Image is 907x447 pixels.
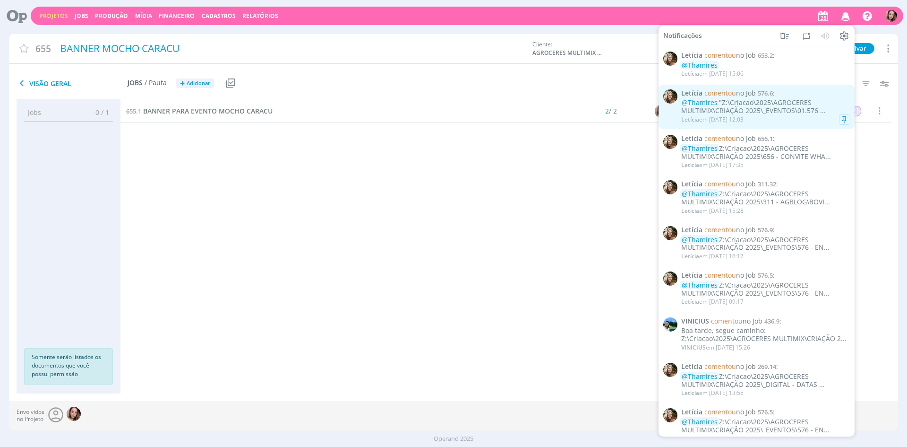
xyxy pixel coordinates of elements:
span: BANNER PARA EVENTO MOCHO CARACU [143,106,273,115]
button: Financeiro [156,12,197,20]
span: no Job [711,316,762,325]
span: @Thamires [682,61,718,70]
span: : [681,180,849,188]
span: no Job [704,88,756,97]
span: : [681,52,849,60]
span: 653.2 [758,51,773,60]
span: Letícia [681,70,699,78]
span: @Thamires [682,98,718,107]
a: Mídia [135,12,152,20]
span: no Job [704,407,756,416]
span: 436.9 [764,316,779,325]
span: 0 / 1 [88,107,109,117]
button: +Adicionar [176,79,214,88]
span: no Job [704,271,756,280]
img: L [663,52,677,66]
span: no Job [704,179,756,188]
span: / Pauta [145,79,167,87]
span: Letícia [681,206,699,214]
span: Letícia [681,434,699,442]
button: Produção [92,12,131,20]
a: Produção [95,12,128,20]
button: Jobs [72,12,91,20]
p: Somente serão listados os documentos que você possui permissão [32,353,105,378]
a: 655.1BANNER PARA EVENTO MOCHO CARACU [126,106,273,116]
span: : [681,89,849,97]
span: comentou [704,88,736,97]
span: Letícia [681,115,699,123]
span: Visão Geral [17,78,128,89]
span: 576.6 [758,88,773,97]
span: Letícia [681,226,702,234]
span: @Thamires [682,235,718,244]
span: comentou [704,271,736,280]
span: Notificações [663,32,702,40]
span: @Thamires [682,280,718,289]
span: @Thamires [682,144,718,153]
div: Boa tarde, segue caminho: Z:\Criacao\2025\AGROCERES MULTIMIX\CRIAÇÃO 2... [681,327,849,343]
span: Jobs [128,79,143,87]
button: Projetos [36,12,71,20]
div: Cliente: [532,40,745,57]
span: Letícia [681,135,702,143]
img: T [655,104,669,118]
span: 576.5 [758,408,773,416]
img: L [663,180,677,194]
span: Letícia [681,180,702,188]
div: Z:\Criacao\2025\AGROCERES MULTIMIX\CRIAÇÃO 2025\_EVENTOS\576 - EN... [681,281,849,298]
span: Envolvidos no Projeto [17,409,44,422]
span: : [681,272,849,280]
span: comentou [704,51,736,60]
div: Z:\Criacao\2025\AGROCERES MULTIMIX\CRIAÇÃO 2025\311 - AGBLOG\BOVI... [681,190,849,206]
img: L [663,408,677,422]
span: : [681,135,849,143]
span: Letícia [681,408,702,416]
a: Jobs [75,12,88,20]
span: Letícia [681,252,699,260]
span: 576.9 [758,226,773,234]
div: em [DATE] 17:35 [681,162,744,168]
span: Jobs [28,107,41,117]
div: em [DATE] 15:28 [681,207,744,214]
span: no Job [704,225,756,234]
span: 656.1 [758,134,773,143]
span: 269.14 [758,362,776,371]
div: BANNER MOCHO CARACU [57,38,528,60]
span: comentou [704,407,736,416]
span: 655.1 [126,107,141,115]
span: 655 [35,42,51,55]
span: Letícia [681,161,699,169]
div: Z:\Criacao\2025\AGROCERES MULTIMIX\CRIAÇÃO 2025\_EVENTOS\576 - EN... [681,418,849,434]
span: comentou [704,225,736,234]
div: em [DATE] 13:55 [681,390,744,396]
div: em [DATE] 15:26 [681,344,750,351]
span: no Job [704,134,756,143]
span: + [180,79,185,88]
span: comentou [704,134,736,143]
span: VINICIUS [681,317,709,325]
span: Adicionar [187,80,210,87]
div: em [DATE] 13:30 [681,435,744,442]
span: no Job [704,51,756,60]
div: em [DATE] 15:06 [681,70,744,77]
span: @Thamires [682,189,718,198]
span: Cadastros [202,12,236,20]
span: comentou [704,362,736,371]
button: Relatórios [240,12,281,20]
span: @Thamires [682,417,718,426]
div: em [DATE] 16:17 [681,253,744,260]
img: L [663,89,677,103]
span: Letícia [681,363,702,371]
span: comentou [704,179,736,188]
button: T [885,8,898,24]
span: Letícia [681,52,702,60]
div: em [DATE] 09:17 [681,298,744,305]
span: : [681,408,849,416]
img: L [663,363,677,377]
span: 311.32 [758,180,776,188]
span: @Thamires [682,371,718,380]
button: Mídia [132,12,155,20]
img: T [67,407,81,421]
span: / 2 [605,106,617,115]
span: AGROCERES MULTIMIX NUTRIÇÃO ANIMAL LTDA. [532,49,603,57]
